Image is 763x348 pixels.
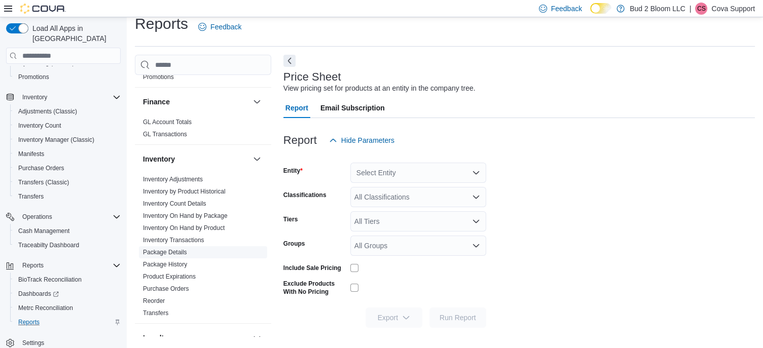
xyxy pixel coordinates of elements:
a: Traceabilty Dashboard [14,239,83,251]
p: | [689,3,692,15]
span: Transfers (Classic) [18,178,69,186]
button: Purchase Orders [10,161,125,175]
span: Transfers [143,309,168,317]
a: Inventory Count [14,120,65,132]
span: Metrc Reconciliation [14,302,121,314]
button: Inventory [251,153,263,165]
span: Reports [22,261,44,269]
span: GL Account Totals [143,118,192,126]
a: Promotions [14,71,53,83]
button: Transfers [10,189,125,204]
button: Traceabilty Dashboard [10,238,125,252]
label: Entity [283,167,303,175]
button: Cash Management [10,224,125,238]
span: BioTrack Reconciliation [18,276,82,284]
a: Reports [14,316,44,328]
h3: Loyalty [143,333,168,343]
a: GL Account Totals [143,119,192,126]
span: Reports [14,316,121,328]
label: Groups [283,240,305,248]
button: Inventory [2,90,125,104]
h3: Price Sheet [283,71,341,83]
span: Inventory Count [18,122,61,130]
p: Cova Support [711,3,755,15]
a: Inventory Manager (Classic) [14,134,98,146]
label: Include Sale Pricing [283,264,341,272]
button: Next [283,55,296,67]
span: Settings [22,339,44,347]
span: Run Report [440,313,476,323]
span: CS [697,3,706,15]
span: GL Transactions [143,130,187,138]
span: Promotions [143,73,174,81]
button: Reports [18,259,48,272]
a: Purchase Orders [14,162,68,174]
a: BioTrack Reconciliation [14,274,86,286]
button: Inventory Count [10,119,125,133]
span: Inventory Manager (Classic) [14,134,121,146]
span: Product Expirations [143,273,196,281]
label: Exclude Products With No Pricing [283,280,346,296]
span: Reports [18,318,40,326]
span: Operations [18,211,121,223]
span: Inventory by Product Historical [143,187,226,196]
label: Tiers [283,215,298,223]
span: Export [372,307,416,328]
button: Export [366,307,422,328]
button: Inventory [18,91,51,103]
button: Open list of options [472,217,480,225]
span: Transfers (Classic) [14,176,121,188]
button: Open list of options [472,193,480,201]
button: Manifests [10,147,125,161]
a: Transfers [14,190,48,203]
a: Package Details [143,249,187,256]
a: Dashboards [10,287,125,301]
a: Package History [143,261,187,268]
a: Transfers [143,310,168,317]
a: Transfers (Classic) [14,176,73,188]
button: Operations [2,210,125,224]
span: Inventory Count Details [143,200,206,208]
a: Inventory Count Details [143,200,206,207]
button: Open list of options [472,169,480,177]
a: Feedback [194,17,245,37]
button: Inventory [143,154,249,164]
span: Reorder [143,297,165,305]
a: Inventory by Product Historical [143,188,226,195]
span: Manifests [14,148,121,160]
div: Finance [135,116,271,144]
span: Promotions [18,73,49,81]
span: Cash Management [14,225,121,237]
span: Transfers [18,192,44,201]
a: Inventory Transactions [143,237,204,244]
button: Adjustments (Classic) [10,104,125,119]
div: Cova Support [695,3,707,15]
a: Inventory Adjustments [143,176,203,183]
span: Load All Apps in [GEOGRAPHIC_DATA] [28,23,121,44]
button: Loyalty [251,332,263,344]
span: BioTrack Reconciliation [14,274,121,286]
span: Hide Parameters [341,135,394,145]
img: Cova [20,4,66,14]
a: Inventory On Hand by Product [143,224,225,231]
a: Cash Management [14,225,74,237]
a: Metrc Reconciliation [14,302,77,314]
span: Dashboards [18,290,59,298]
a: Inventory On Hand by Package [143,212,228,219]
span: Inventory [18,91,121,103]
span: Package History [143,260,187,268]
button: Reports [2,258,125,273]
button: Transfers (Classic) [10,175,125,189]
button: Reports [10,315,125,329]
span: Purchase Orders [18,164,64,172]
span: Inventory Transactions [143,236,204,244]
span: Adjustments (Classic) [14,105,121,118]
a: Manifests [14,148,48,160]
a: Adjustments (Classic) [14,105,81,118]
a: Purchase Orders [143,285,189,292]
h3: Inventory [143,154,175,164]
button: Promotions [10,70,125,84]
span: Transfers [14,190,121,203]
button: Finance [143,97,249,107]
